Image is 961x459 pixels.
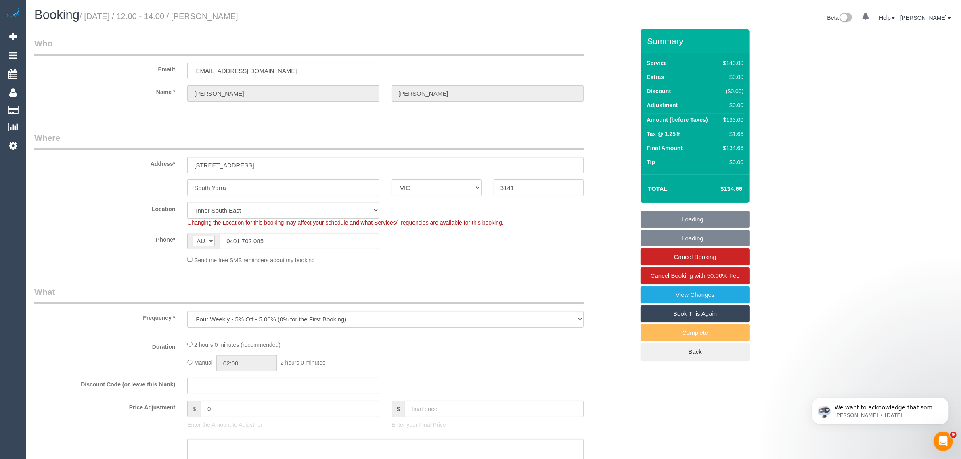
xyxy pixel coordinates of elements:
[647,36,745,46] h3: Summary
[28,85,181,96] label: Name *
[827,15,852,21] a: Beta
[80,12,238,21] small: / [DATE] / 12:00 - 14:00 / [PERSON_NAME]
[187,401,201,417] span: $
[194,342,281,348] span: 2 hours 0 minutes (recommended)
[28,311,181,322] label: Frequency *
[647,59,667,67] label: Service
[34,132,584,150] legend: Where
[641,286,750,303] a: View Changes
[900,15,951,21] a: [PERSON_NAME]
[28,63,181,73] label: Email*
[696,186,742,192] h4: $134.66
[28,401,181,411] label: Price Adjustment
[720,59,743,67] div: $140.00
[648,185,668,192] strong: Total
[647,101,678,109] label: Adjustment
[187,63,379,79] input: Email*
[641,248,750,265] a: Cancel Booking
[281,359,325,366] span: 2 hours 0 minutes
[187,219,503,226] span: Changing the Location for this booking may affect your schedule and what Services/Frequencies are...
[641,305,750,322] a: Book This Again
[647,130,680,138] label: Tax @ 1.25%
[405,401,584,417] input: final price
[720,101,743,109] div: $0.00
[720,158,743,166] div: $0.00
[35,31,139,38] p: Message from Ellie, sent 3d ago
[392,421,584,429] p: Enter your Final Price
[647,144,683,152] label: Final Amount
[647,73,664,81] label: Extras
[950,432,957,438] span: 9
[28,378,181,388] label: Discount Code (or leave this blank)
[720,73,743,81] div: $0.00
[194,359,213,366] span: Manual
[720,116,743,124] div: $133.00
[34,8,80,22] span: Booking
[28,233,181,244] label: Phone*
[647,116,708,124] label: Amount (before Taxes)
[647,87,671,95] label: Discount
[34,286,584,304] legend: What
[720,144,743,152] div: $134.66
[28,340,181,351] label: Duration
[651,272,740,279] span: Cancel Booking with 50.00% Fee
[28,202,181,213] label: Location
[187,85,379,102] input: First Name*
[392,401,405,417] span: $
[641,267,750,284] a: Cancel Booking with 50.00% Fee
[839,13,852,23] img: New interface
[35,23,139,134] span: We want to acknowledge that some users may be experiencing lag or slower performance in our softw...
[34,38,584,56] legend: Who
[494,179,584,196] input: Post Code*
[934,432,953,451] iframe: Intercom live chat
[220,233,379,249] input: Phone*
[187,179,379,196] input: Suburb*
[5,8,21,19] img: Automaid Logo
[641,343,750,360] a: Back
[28,157,181,168] label: Address*
[800,381,961,437] iframe: Intercom notifications message
[187,421,379,429] p: Enter the Amount to Adjust, or
[194,257,315,263] span: Send me free SMS reminders about my booking
[879,15,895,21] a: Help
[647,158,655,166] label: Tip
[720,130,743,138] div: $1.66
[720,87,743,95] div: ($0.00)
[392,85,584,102] input: Last Name*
